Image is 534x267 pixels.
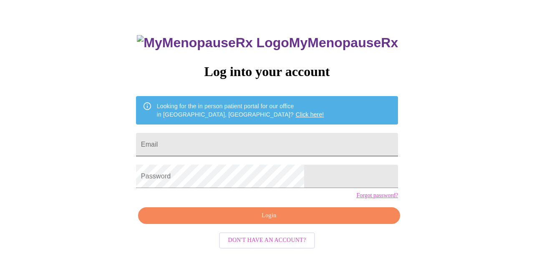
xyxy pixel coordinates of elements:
[137,35,289,51] img: MyMenopauseRx Logo
[356,192,398,199] a: Forgot password?
[157,99,324,122] div: Looking for the in person patient portal for our office in [GEOGRAPHIC_DATA], [GEOGRAPHIC_DATA]?
[228,235,306,246] span: Don't have an account?
[296,111,324,118] a: Click here!
[138,207,400,224] button: Login
[136,64,398,79] h3: Log into your account
[217,236,317,243] a: Don't have an account?
[137,35,398,51] h3: MyMenopauseRx
[219,232,315,249] button: Don't have an account?
[148,211,390,221] span: Login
